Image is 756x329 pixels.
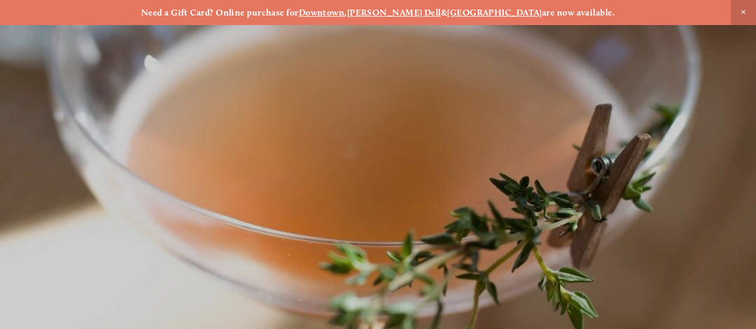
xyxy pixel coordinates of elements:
[441,7,447,18] strong: &
[447,7,542,18] a: [GEOGRAPHIC_DATA]
[347,7,441,18] a: [PERSON_NAME] Dell
[344,7,347,18] strong: ,
[141,7,299,18] strong: Need a Gift Card? Online purchase for
[299,7,345,18] a: Downtown
[542,7,615,18] strong: are now available.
